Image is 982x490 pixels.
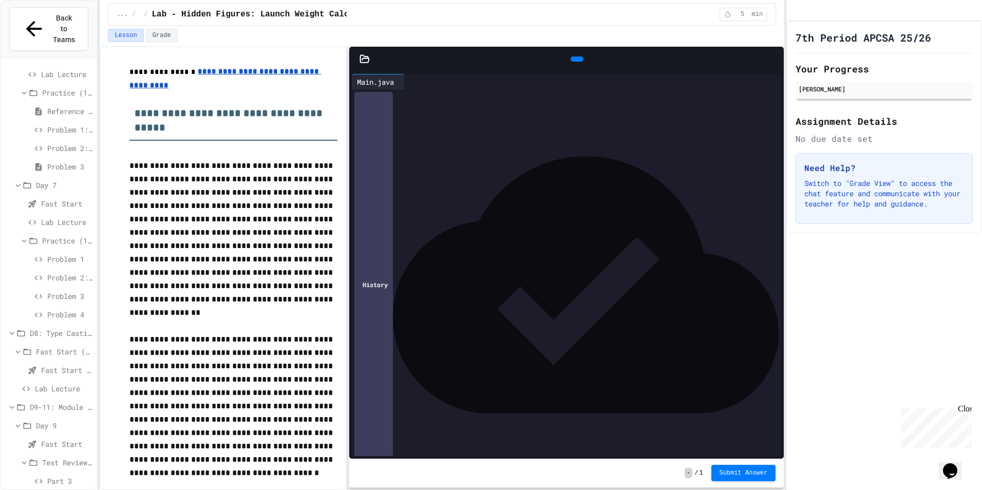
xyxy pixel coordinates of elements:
[47,291,92,301] span: Problem 3
[30,402,92,412] span: D9-11: Module Wrap Up
[146,29,178,42] button: Grade
[47,272,92,283] span: Problem 2: Mission Resource Calculator
[36,346,92,357] span: Fast Start (5 mins)
[939,449,972,480] iframe: chat widget
[41,198,92,209] span: Fast Start
[897,404,972,448] iframe: chat widget
[796,30,931,45] h1: 7th Period APCSA 25/26
[47,476,92,486] span: Part 3
[796,114,973,128] h2: Assignment Details
[47,254,92,265] span: Problem 1
[352,74,405,89] div: Main.java
[799,84,970,93] div: [PERSON_NAME]
[711,465,776,481] button: Submit Answer
[41,69,92,80] span: Lab Lecture
[30,328,92,338] span: D8: Type Casting
[699,469,703,477] span: 1
[720,469,768,477] span: Submit Answer
[41,439,92,449] span: Fast Start
[42,235,92,246] span: Practice (15 mins)
[47,309,92,320] span: Problem 4
[734,10,751,18] span: 5
[47,124,92,135] span: Problem 1: Mission Status Display
[132,10,136,18] span: /
[752,10,763,18] span: min
[41,217,92,228] span: Lab Lecture
[42,87,92,98] span: Practice (15 mins)
[804,178,964,209] p: Switch to "Grade View" to access the chat feature and communicate with your teacher for help and ...
[42,457,92,468] span: Test Review (35 mins)
[685,468,692,478] span: -
[804,162,964,174] h3: Need Help?
[36,420,92,431] span: Day 9
[35,383,92,394] span: Lab Lecture
[144,10,147,18] span: /
[354,92,393,478] div: History
[47,106,92,117] span: Reference Link
[108,29,143,42] button: Lesson
[36,180,92,191] span: Day 7
[52,13,76,45] span: Back to Teams
[47,143,92,154] span: Problem 2: Crew Roster
[9,7,88,51] button: Back to Teams
[796,133,973,145] div: No due date set
[4,4,71,65] div: Chat with us now!Close
[694,469,698,477] span: /
[152,8,379,21] span: Lab - Hidden Figures: Launch Weight Calculator
[47,161,92,172] span: Problem 3
[796,62,973,76] h2: Your Progress
[117,10,128,18] span: ...
[41,365,92,375] span: Fast Start pt.1
[352,77,399,87] div: Main.java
